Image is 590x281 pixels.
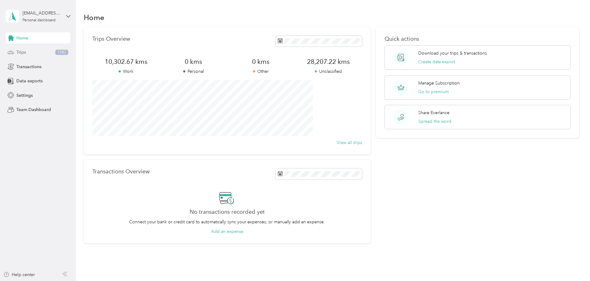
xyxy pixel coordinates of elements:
p: Work [92,68,160,75]
h2: No transactions recorded yet [190,209,265,215]
h1: Home [84,14,104,21]
span: 1082 [55,50,68,55]
p: Manage Subscription [418,80,460,86]
span: Data exports [16,78,43,84]
span: Transactions [16,64,41,70]
iframe: Everlance-gr Chat Button Frame [555,246,590,281]
p: Download your trips & transactions [418,50,487,56]
div: [EMAIL_ADDRESS][DOMAIN_NAME] [23,10,61,16]
span: 0 kms [160,57,227,66]
span: Team Dashboard [16,106,51,113]
button: Add an expense [211,228,243,235]
p: Transactions Overview [92,168,150,175]
p: Trips Overview [92,36,130,42]
span: 28,207.22 kms [294,57,362,66]
p: Unclassified [294,68,362,75]
span: 10,302.67 kms [92,57,160,66]
button: Spread the word [418,118,451,125]
button: Go to premium [418,89,449,95]
div: Personal dashboard [23,19,56,22]
p: Quick actions [385,36,571,42]
p: Other [227,68,294,75]
span: Home [16,35,28,41]
span: Settings [16,92,33,99]
span: 0 kms [227,57,294,66]
button: Create data export [418,59,455,65]
p: Connect your bank or credit card to automatically sync your expenses, or manually add an expense. [129,219,325,225]
p: Personal [160,68,227,75]
p: Share Everlance [418,110,449,116]
button: Help center [3,271,35,278]
button: View all trips [337,139,362,146]
span: Trips [16,49,26,56]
